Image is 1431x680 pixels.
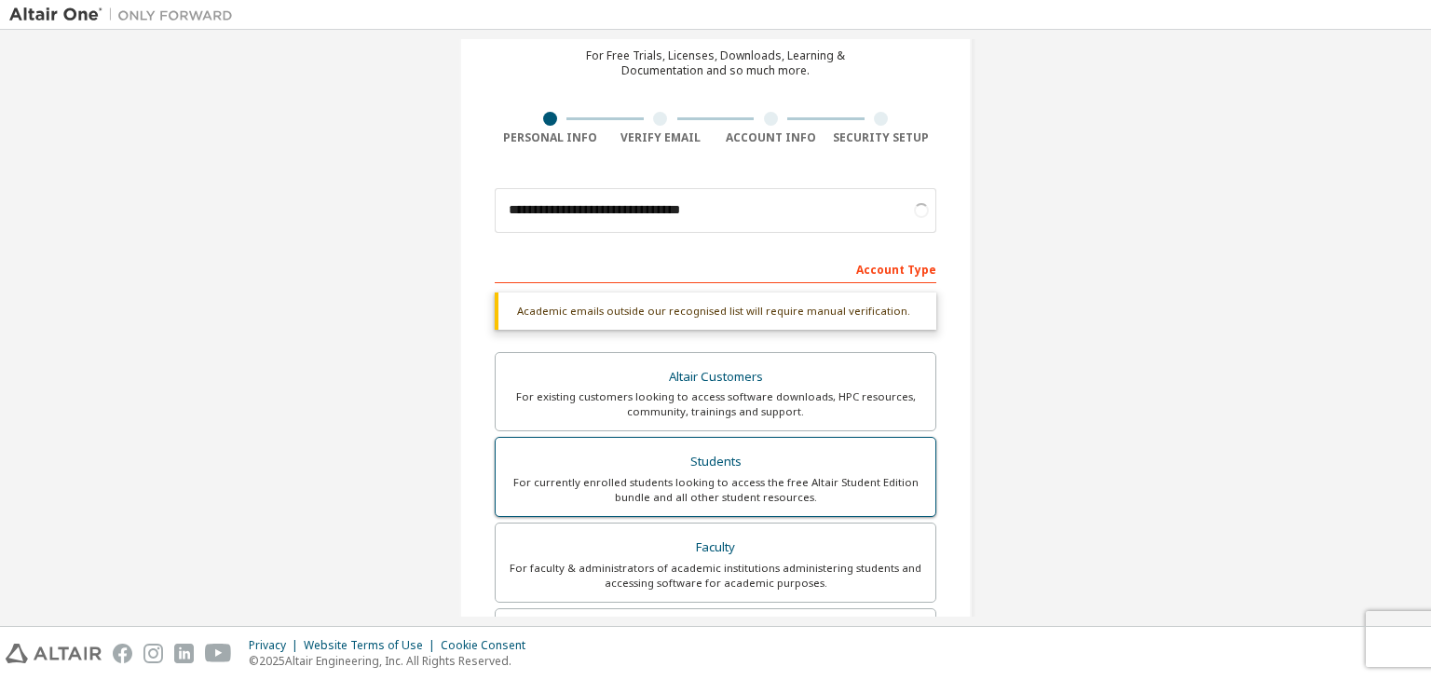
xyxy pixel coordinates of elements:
div: Account Type [495,253,936,283]
p: © 2025 Altair Engineering, Inc. All Rights Reserved. [249,653,537,669]
div: Cookie Consent [441,638,537,653]
div: Website Terms of Use [304,638,441,653]
img: altair_logo.svg [6,644,102,663]
div: Students [507,449,924,475]
div: Personal Info [495,130,606,145]
div: Privacy [249,638,304,653]
div: Faculty [507,535,924,561]
div: Verify Email [606,130,716,145]
div: Account Info [715,130,826,145]
div: For currently enrolled students looking to access the free Altair Student Edition bundle and all ... [507,475,924,505]
div: Security Setup [826,130,937,145]
img: youtube.svg [205,644,232,663]
div: Academic emails outside our recognised list will require manual verification. [495,292,936,330]
img: instagram.svg [143,644,163,663]
div: For faculty & administrators of academic institutions administering students and accessing softwa... [507,561,924,591]
img: Altair One [9,6,242,24]
div: For existing customers looking to access software downloads, HPC resources, community, trainings ... [507,389,924,419]
div: Altair Customers [507,364,924,390]
div: For Free Trials, Licenses, Downloads, Learning & Documentation and so much more. [586,48,845,78]
img: linkedin.svg [174,644,194,663]
img: facebook.svg [113,644,132,663]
